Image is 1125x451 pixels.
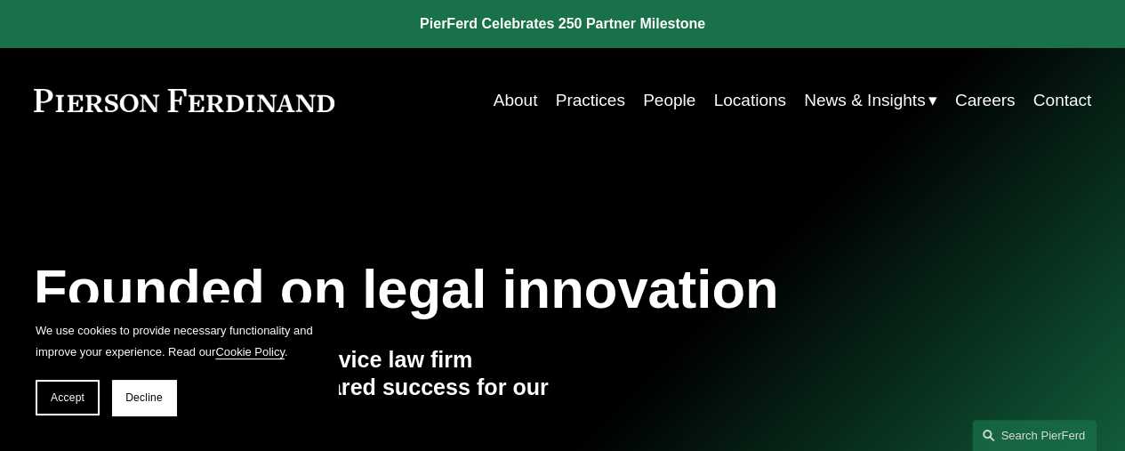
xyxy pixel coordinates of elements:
h1: Founded on legal innovation [34,258,915,320]
a: Search this site [972,420,1097,451]
section: Cookie banner [18,302,338,433]
a: Contact [1033,84,1092,117]
span: Decline [125,391,163,404]
span: News & Insights [804,85,925,116]
span: Accept [51,391,84,404]
a: Practices [556,84,625,117]
button: Decline [112,380,176,415]
a: About [494,84,538,117]
a: Locations [713,84,785,117]
a: Cookie Policy [215,345,285,358]
button: Accept [36,380,100,415]
a: folder dropdown [804,84,936,117]
p: We use cookies to provide necessary functionality and improve your experience. Read our . [36,320,320,362]
a: People [643,84,695,117]
a: Careers [955,84,1016,117]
